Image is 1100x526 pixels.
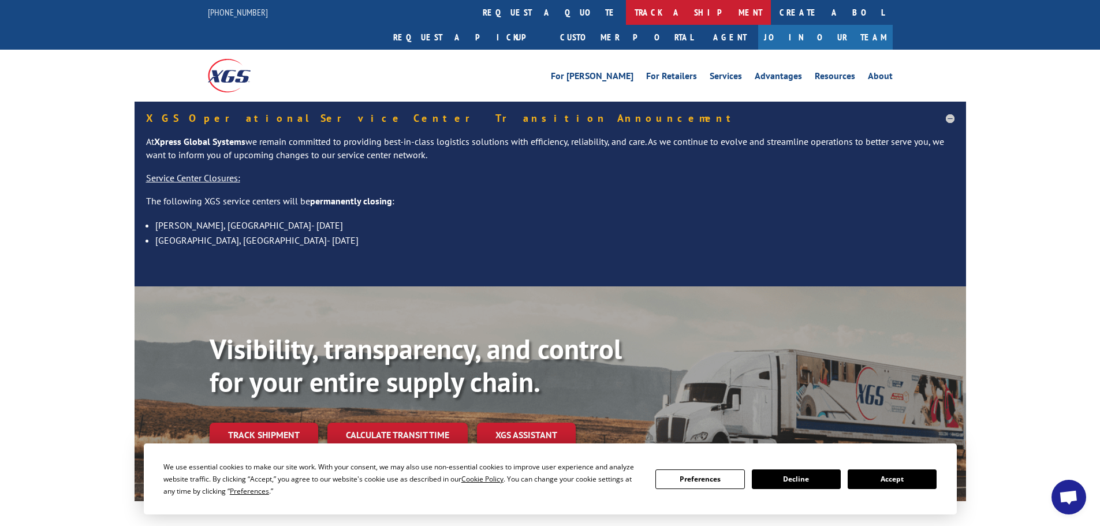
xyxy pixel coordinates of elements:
[755,72,802,84] a: Advantages
[702,25,758,50] a: Agent
[230,486,269,496] span: Preferences
[868,72,893,84] a: About
[477,423,576,447] a: XGS ASSISTANT
[208,6,268,18] a: [PHONE_NUMBER]
[155,233,954,248] li: [GEOGRAPHIC_DATA], [GEOGRAPHIC_DATA]- [DATE]
[461,474,504,484] span: Cookie Policy
[163,461,642,497] div: We use essential cookies to make our site work. With your consent, we may also use non-essential ...
[646,72,697,84] a: For Retailers
[848,469,937,489] button: Accept
[144,443,957,514] div: Cookie Consent Prompt
[551,25,702,50] a: Customer Portal
[752,469,841,489] button: Decline
[710,72,742,84] a: Services
[154,136,245,147] strong: Xpress Global Systems
[815,72,855,84] a: Resources
[385,25,551,50] a: Request a pickup
[146,172,240,184] u: Service Center Closures:
[1051,480,1086,514] a: Open chat
[551,72,633,84] a: For [PERSON_NAME]
[155,218,954,233] li: [PERSON_NAME], [GEOGRAPHIC_DATA]- [DATE]
[210,331,622,400] b: Visibility, transparency, and control for your entire supply chain.
[146,135,954,172] p: At we remain committed to providing best-in-class logistics solutions with efficiency, reliabilit...
[146,113,954,124] h5: XGS Operational Service Center Transition Announcement
[310,195,392,207] strong: permanently closing
[758,25,893,50] a: Join Our Team
[146,195,954,218] p: The following XGS service centers will be :
[327,423,468,447] a: Calculate transit time
[655,469,744,489] button: Preferences
[210,423,318,447] a: Track shipment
